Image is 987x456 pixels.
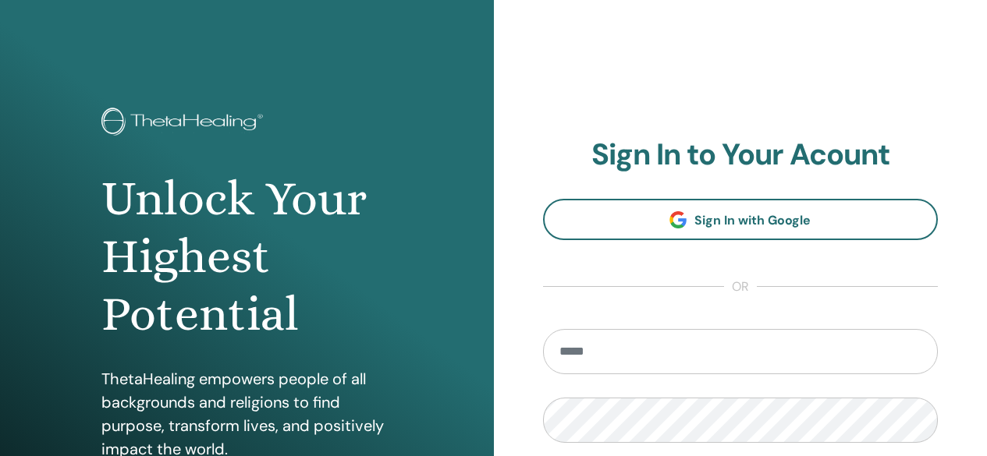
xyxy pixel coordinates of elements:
[694,212,811,228] span: Sign In with Google
[543,137,939,173] h2: Sign In to Your Acount
[543,199,939,240] a: Sign In with Google
[101,170,392,344] h1: Unlock Your Highest Potential
[724,277,757,296] span: or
